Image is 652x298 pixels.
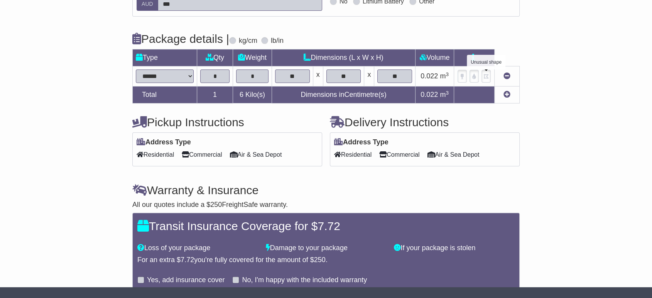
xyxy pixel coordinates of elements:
h4: Package details | [132,32,229,45]
td: 1 [197,86,233,103]
span: Commercial [182,149,222,161]
td: Volume [415,49,454,66]
span: m [440,72,449,80]
span: 7.72 [318,220,340,232]
label: Address Type [137,138,191,147]
span: 250 [210,201,222,208]
label: Address Type [334,138,388,147]
h4: Delivery Instructions [330,116,520,129]
td: Total [133,86,197,103]
a: Remove this item [503,72,510,80]
span: Residential [334,149,372,161]
span: 0.022 [421,91,438,98]
td: Dimensions in Centimetre(s) [272,86,415,103]
span: 7.72 [181,256,194,264]
a: Add new item [503,91,510,98]
td: Weight [233,49,272,66]
td: Type [133,49,197,66]
label: No, I'm happy with the included warranty [242,276,367,284]
span: 0.022 [421,72,438,80]
td: Dimensions (L x W x H) [272,49,415,66]
div: Unusual shape [467,55,505,69]
td: Qty [197,49,233,66]
div: If your package is stolen [390,244,519,252]
sup: 3 [446,71,449,77]
span: Residential [137,149,174,161]
h4: Pickup Instructions [132,116,322,129]
span: Air & Sea Depot [230,149,282,161]
h4: Transit Insurance Coverage for $ [137,220,515,232]
span: Commercial [379,149,419,161]
span: m [440,91,449,98]
div: Damage to your package [262,244,390,252]
sup: 3 [446,90,449,96]
div: All our quotes include a $ FreightSafe warranty. [132,201,520,209]
td: x [313,66,323,86]
span: 250 [314,256,326,264]
div: For an extra $ you're fully covered for the amount of $ . [137,256,515,264]
span: 6 [240,91,243,98]
label: Yes, add insurance cover [147,276,225,284]
div: Loss of your package [133,244,262,252]
td: Kilo(s) [233,86,272,103]
label: kg/cm [239,37,257,45]
span: Air & Sea Depot [427,149,480,161]
label: lb/in [271,37,284,45]
h4: Warranty & Insurance [132,184,520,196]
td: x [364,66,374,86]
